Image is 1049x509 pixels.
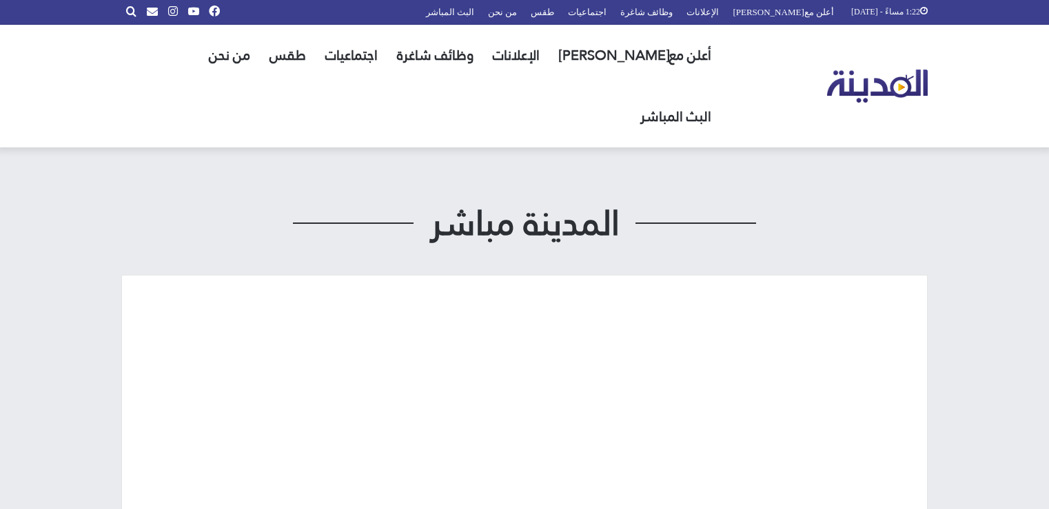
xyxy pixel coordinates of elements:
a: البث المباشر [631,86,721,147]
span: المدينة مباشر [414,206,635,240]
a: من نحن [199,25,260,86]
a: أعلن مع[PERSON_NAME] [549,25,721,86]
a: الإعلانات [483,25,549,86]
a: اجتماعيات [316,25,387,86]
img: تلفزيون المدينة [827,70,928,103]
a: طقس [260,25,316,86]
a: وظائف شاغرة [387,25,483,86]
